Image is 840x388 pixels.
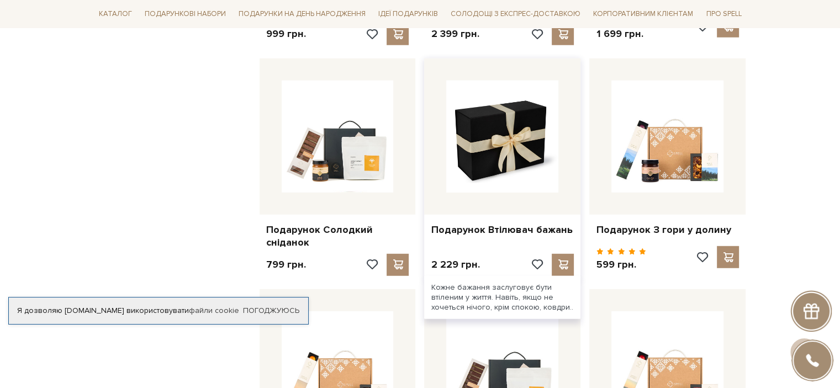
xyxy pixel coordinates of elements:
[431,224,574,236] a: Подарунок Втілювач бажань
[589,4,698,23] a: Корпоративним клієнтам
[431,28,479,40] p: 2 399 грн.
[94,6,136,23] span: Каталог
[446,4,585,23] a: Солодощі з експрес-доставкою
[374,6,442,23] span: Ідеї подарунків
[189,306,239,315] a: файли cookie
[424,276,580,320] div: Кожне бажання заслуговує бути втіленим у життя. Навіть, якщо не хочеться нічого, крім спокою, ков...
[9,306,308,316] div: Я дозволяю [DOMAIN_NAME] використовувати
[266,224,409,249] a: Подарунок Солодкий сніданок
[596,28,646,40] p: 1 699 грн.
[243,306,299,316] a: Погоджуюсь
[266,258,306,271] p: 799 грн.
[234,6,370,23] span: Подарунки на День народження
[431,258,479,271] p: 2 229 грн.
[140,6,230,23] span: Подарункові набори
[701,6,746,23] span: Про Spell
[596,224,739,236] a: Подарунок З гори у долину
[266,28,306,40] p: 999 грн.
[596,258,646,271] p: 599 грн.
[446,81,558,193] img: Подарунок Втілювач бажань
